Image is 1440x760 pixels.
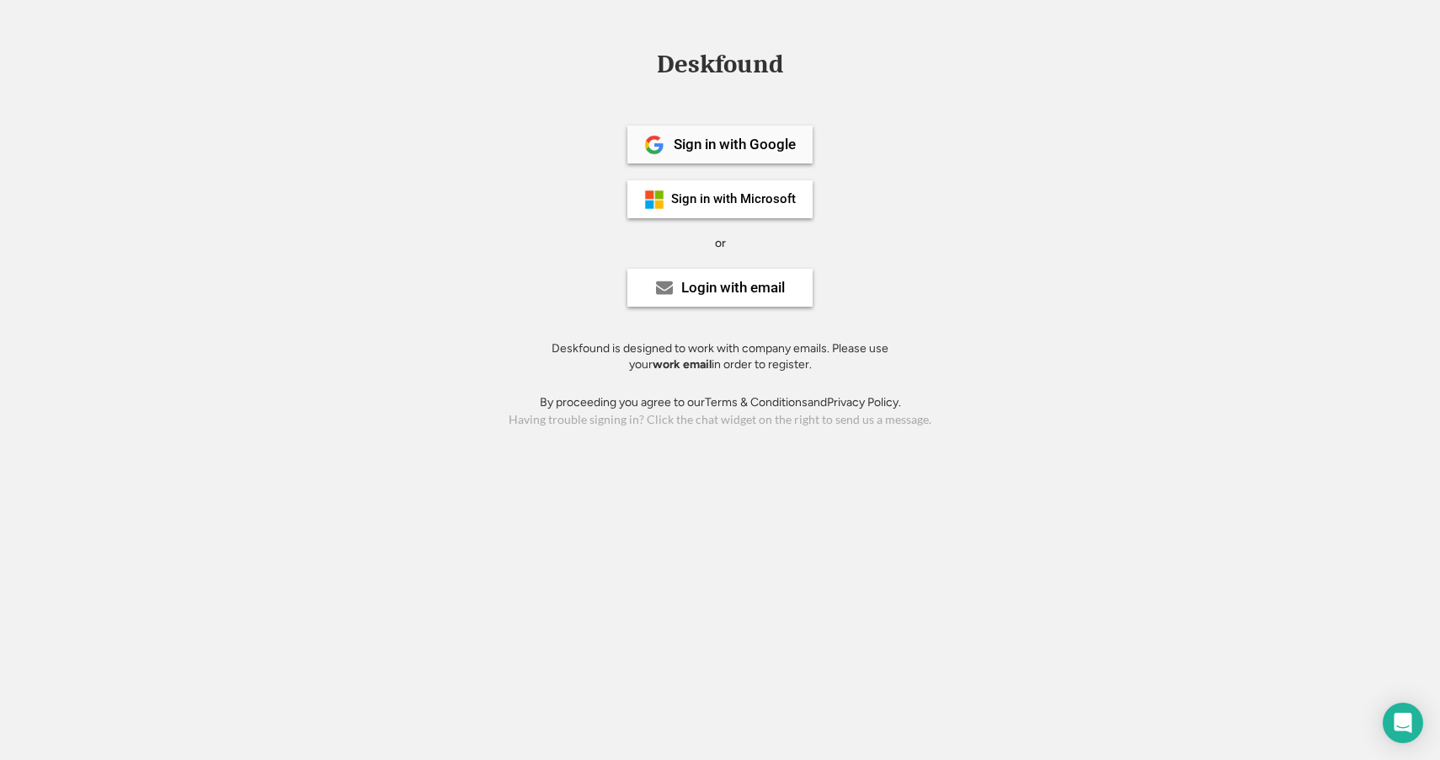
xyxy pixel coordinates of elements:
div: Login with email [681,281,785,295]
strong: work email [653,357,712,372]
div: Deskfound [648,51,792,78]
img: 1024px-Google__G__Logo.svg.png [644,135,664,155]
div: Sign in with Microsoft [671,193,796,206]
a: Privacy Policy. [827,395,901,409]
a: Terms & Conditions [705,395,808,409]
div: Sign in with Google [674,137,796,152]
div: Open Intercom Messenger [1383,703,1423,743]
img: ms-symbollockup_mssymbol_19.png [644,190,664,210]
div: By proceeding you agree to our and [540,394,901,411]
div: Deskfound is designed to work with company emails. Please use your in order to register. [531,340,909,373]
div: or [715,235,726,252]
